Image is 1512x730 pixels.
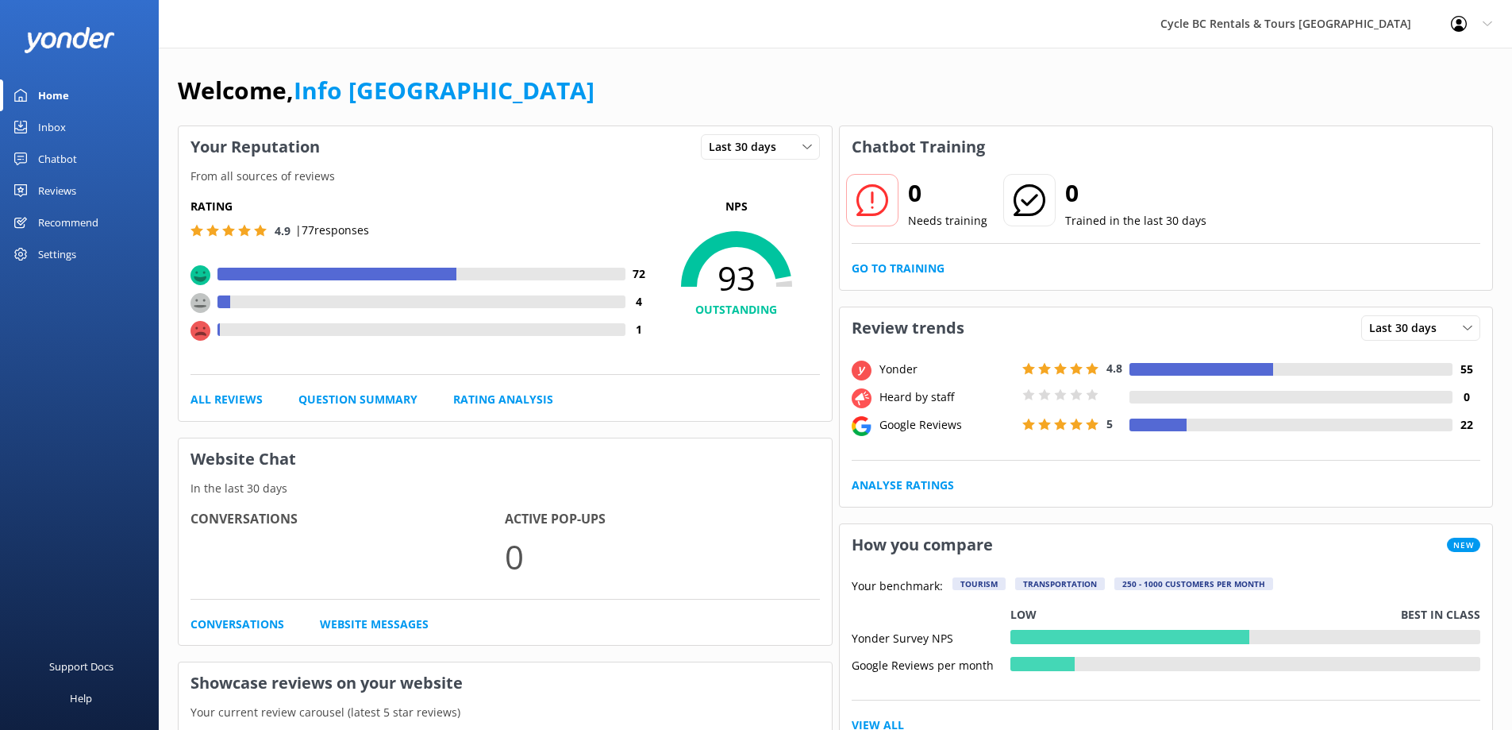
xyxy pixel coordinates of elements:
h4: 4 [625,293,653,311]
h3: Website Chat [179,438,832,480]
span: Last 30 days [709,138,786,156]
div: Heard by staff [875,388,1018,406]
div: Home [38,79,69,111]
h4: OUTSTANDING [653,301,820,319]
div: Transportation [1015,577,1105,590]
div: Reviews [38,175,76,207]
h4: 0 [1452,388,1480,406]
p: Your benchmark: [852,577,943,597]
img: yonder-white-logo.png [24,27,115,53]
p: | 77 responses [295,222,369,239]
a: Conversations [190,616,284,633]
h2: 0 [908,174,987,212]
h3: Showcase reviews on your website [179,662,832,704]
div: Google Reviews per month [852,657,1010,671]
h4: 22 [1452,416,1480,434]
div: Inbox [38,111,66,143]
h3: Your Reputation [179,126,332,168]
div: Recommend [38,207,98,238]
h3: How you compare [840,524,1005,566]
div: Yonder [875,361,1018,378]
h4: Active Pop-ups [505,509,819,530]
a: Go to Training [852,260,945,277]
h4: 55 [1452,361,1480,378]
h3: Chatbot Training [840,126,997,168]
a: Info [GEOGRAPHIC_DATA] [294,74,594,106]
a: Question Summary [298,391,417,408]
div: Support Docs [49,651,113,682]
div: Help [70,682,92,714]
div: Settings [38,238,76,270]
p: From all sources of reviews [179,168,832,185]
p: Trained in the last 30 days [1065,212,1206,230]
div: Tourism [952,577,1006,590]
p: NPS [653,198,820,215]
span: New [1447,538,1480,552]
div: Google Reviews [875,416,1018,434]
p: Low [1010,606,1037,624]
span: 4.8 [1106,361,1122,376]
p: Needs training [908,212,987,230]
span: 93 [653,258,820,298]
h4: Conversations [190,509,505,530]
h4: 72 [625,265,653,283]
h3: Review trends [840,307,976,349]
div: 250 - 1000 customers per month [1114,577,1273,590]
div: Yonder Survey NPS [852,630,1010,644]
a: Website Messages [320,616,429,633]
a: Rating Analysis [453,391,553,408]
h5: Rating [190,198,653,215]
h4: 1 [625,321,653,338]
a: All Reviews [190,391,263,408]
p: 0 [505,530,819,583]
span: 4.9 [275,223,290,238]
h1: Welcome, [178,71,594,110]
span: 5 [1106,416,1113,431]
span: Last 30 days [1369,319,1446,337]
a: Analyse Ratings [852,477,954,494]
h2: 0 [1065,174,1206,212]
p: In the last 30 days [179,480,832,497]
div: Chatbot [38,143,77,175]
p: Your current review carousel (latest 5 star reviews) [179,704,832,721]
p: Best in class [1401,606,1480,624]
